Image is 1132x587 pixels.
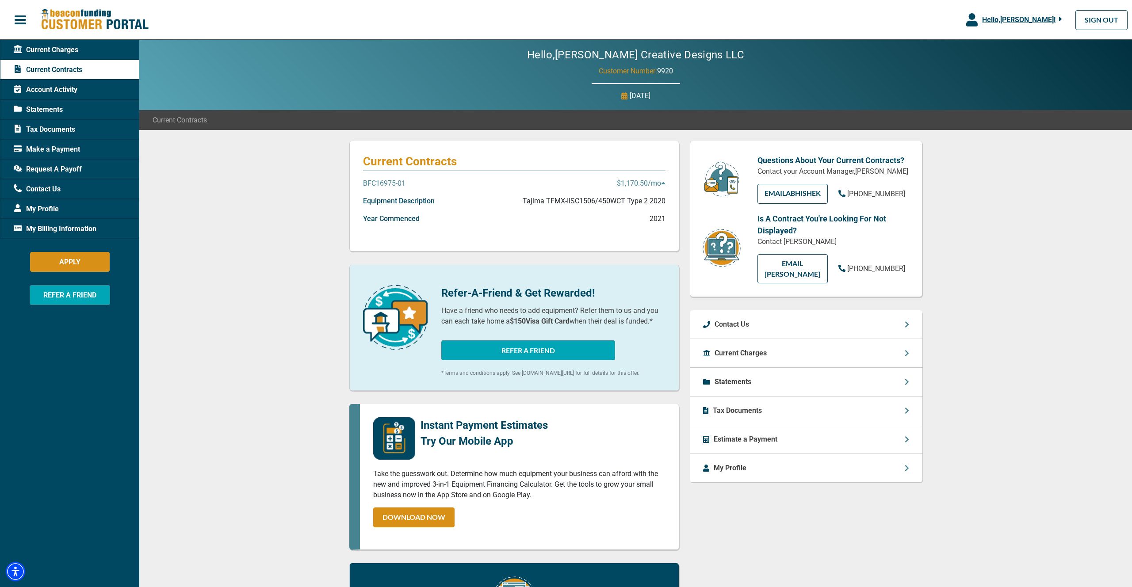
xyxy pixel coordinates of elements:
[363,196,435,206] p: Equipment Description
[599,67,657,75] span: Customer Number:
[14,45,78,55] span: Current Charges
[14,124,75,135] span: Tax Documents
[373,417,415,460] img: mobile-app-logo.png
[14,164,82,175] span: Request A Payoff
[714,434,777,445] p: Estimate a Payment
[757,254,828,283] a: EMAIL [PERSON_NAME]
[14,204,59,214] span: My Profile
[838,263,905,274] a: [PHONE_NUMBER]
[617,178,665,189] p: $1,170.50 /mo
[41,8,149,31] img: Beacon Funding Customer Portal Logo
[421,433,548,449] p: Try Our Mobile App
[715,377,751,387] p: Statements
[702,161,742,198] img: customer-service.png
[650,213,665,224] p: 2021
[14,104,63,115] span: Statements
[373,469,665,500] p: Take the guesswork out. Determine how much equipment your business can afford with the new and im...
[441,305,665,327] p: Have a friend who needs to add equipment? Refer them to us and you can each take home a when thei...
[510,317,570,325] b: $150 Visa Gift Card
[713,405,762,416] p: Tax Documents
[421,417,548,433] p: Instant Payment Estimates
[373,507,455,527] a: DOWNLOAD NOW
[153,115,207,126] span: Current Contracts
[363,178,405,189] p: BFC16975-01
[715,319,749,330] p: Contact Us
[441,369,665,377] p: *Terms and conditions apply. See [DOMAIN_NAME][URL] for full details for this offer.
[14,84,77,95] span: Account Activity
[30,285,110,305] button: REFER A FRIEND
[757,184,828,204] a: EMAILAbhishek
[363,154,665,168] p: Current Contracts
[630,91,650,101] p: [DATE]
[715,348,767,358] p: Current Charges
[14,184,61,194] span: Contact Us
[982,15,1056,24] span: Hello, [PERSON_NAME] !
[6,562,25,581] div: Accessibility Menu
[1075,10,1128,30] a: SIGN OUT
[847,264,905,273] span: [PHONE_NUMBER]
[30,252,110,272] button: APPLY
[363,285,428,350] img: refer-a-friend-icon.png
[14,224,96,234] span: My Billing Information
[757,213,909,236] p: Is A Contract You're Looking For Not Displayed?
[714,463,746,473] p: My Profile
[657,67,673,75] span: 9920
[847,190,905,198] span: [PHONE_NUMBER]
[757,154,909,166] p: Questions About Your Current Contracts?
[441,340,615,360] button: REFER A FRIEND
[757,166,909,177] p: Contact your Account Manager, [PERSON_NAME]
[702,228,742,268] img: contract-icon.png
[838,189,905,199] a: [PHONE_NUMBER]
[14,65,82,75] span: Current Contracts
[14,144,80,155] span: Make a Payment
[757,236,909,247] p: Contact [PERSON_NAME]
[363,213,420,224] p: Year Commenced
[523,196,665,206] p: Tajima TFMX-IISC1506/450WCT Type 2 2020
[501,49,771,61] h2: Hello, [PERSON_NAME] Creative Designs LLC
[441,285,665,301] p: Refer-A-Friend & Get Rewarded!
